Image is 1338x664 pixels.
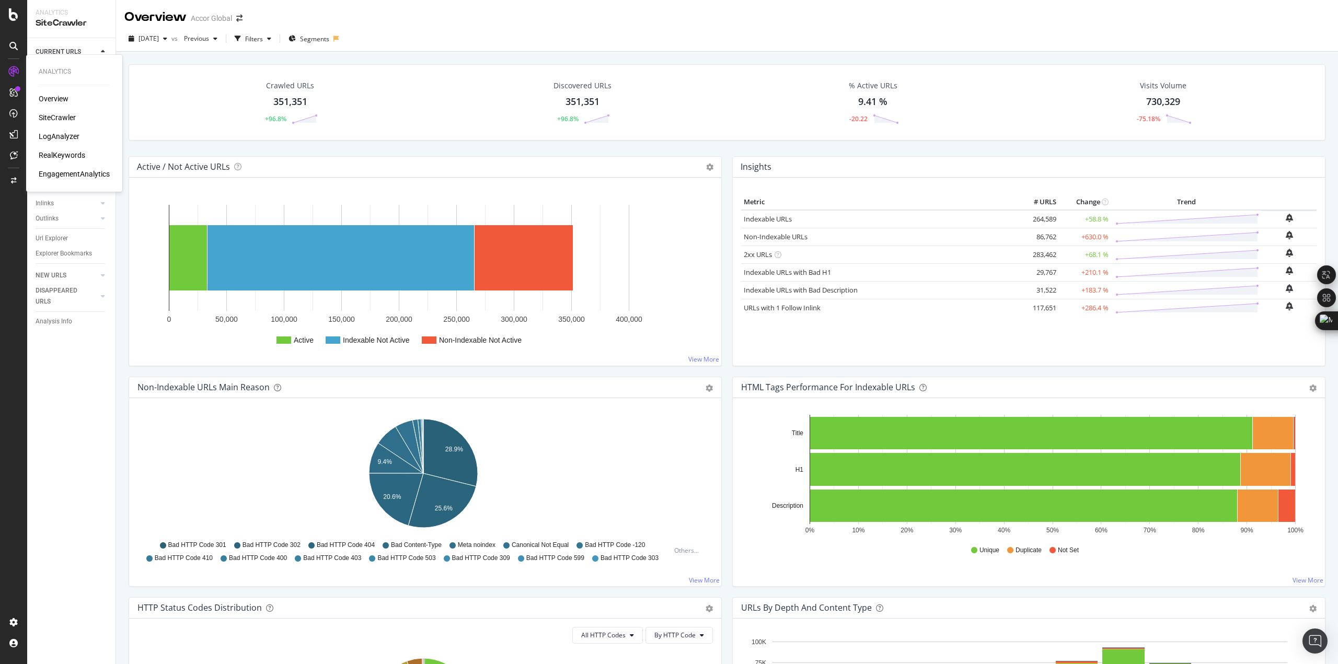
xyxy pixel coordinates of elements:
[744,303,821,312] a: URLs with 1 Follow Inlink
[706,164,713,171] i: Options
[1287,527,1304,534] text: 100%
[383,493,401,500] text: 20.6%
[572,627,643,644] button: All HTTP Codes
[581,631,626,639] span: All HTTP Codes
[266,80,314,91] div: Crawled URLs
[391,541,442,550] span: Bad Content-Type
[849,114,868,123] div: -20.22
[300,34,329,43] span: Segments
[1309,385,1317,392] div: gear
[171,34,180,43] span: vs
[137,194,713,357] div: A chart.
[553,80,612,91] div: Discovered URLs
[191,13,232,24] div: Accor Global
[1017,194,1059,210] th: # URLS
[805,527,815,534] text: 0%
[998,527,1010,534] text: 40%
[949,527,962,534] text: 30%
[1286,284,1293,293] div: bell-plus
[137,382,270,392] div: Non-Indexable URLs Main Reason
[137,602,262,613] div: HTTP Status Codes Distribution
[39,112,76,123] a: SiteCrawler
[39,94,68,104] a: Overview
[688,355,719,364] a: View More
[741,415,1313,536] div: A chart.
[36,46,81,57] div: CURRENT URLS
[1146,95,1180,109] div: 730,329
[36,248,92,259] div: Explorer Bookmarks
[616,315,642,323] text: 400,000
[741,382,915,392] div: HTML Tags Performance for Indexable URLs
[245,34,263,43] div: Filters
[137,160,230,174] h4: Active / Not Active URLs
[858,95,887,109] div: 9.41 %
[36,46,98,57] a: CURRENT URLS
[792,429,804,437] text: Title
[741,602,872,613] div: URLs by Depth and Content Type
[36,270,66,281] div: NEW URLS
[526,554,584,563] span: Bad HTTP Code 599
[265,114,286,123] div: +96.8%
[1059,246,1111,263] td: +68.1 %
[230,30,275,47] button: Filters
[772,502,803,509] text: Description
[317,541,375,550] span: Bad HTTP Code 404
[386,315,412,323] text: 200,000
[744,250,772,259] a: 2xx URLs
[36,213,59,224] div: Outlinks
[1046,527,1059,534] text: 50%
[1059,281,1111,299] td: +183.7 %
[1293,576,1323,585] a: View More
[36,198,54,209] div: Inlinks
[36,8,107,17] div: Analytics
[1017,210,1059,228] td: 264,589
[744,214,792,224] a: Indexable URLs
[343,336,410,344] text: Indexable Not Active
[852,527,864,534] text: 10%
[452,554,510,563] span: Bad HTTP Code 309
[1059,210,1111,228] td: +58.8 %
[167,315,171,323] text: 0
[39,131,79,142] a: LogAnalyzer
[1017,228,1059,246] td: 86,762
[378,458,393,465] text: 9.4%
[39,169,110,179] a: EngagementAnalytics
[36,285,88,307] div: DISAPPEARED URLS
[752,638,766,646] text: 100K
[1016,546,1042,555] span: Duplicate
[706,385,713,392] div: gear
[1017,263,1059,281] td: 29,767
[1017,281,1059,299] td: 31,522
[1059,263,1111,281] td: +210.1 %
[1059,228,1111,246] td: +630.0 %
[36,198,98,209] a: Inlinks
[435,505,453,512] text: 25.6%
[1144,527,1156,534] text: 70%
[229,554,287,563] span: Bad HTTP Code 400
[1111,194,1262,210] th: Trend
[36,233,68,244] div: Url Explorer
[744,267,831,277] a: Indexable URLs with Bad H1
[1017,299,1059,317] td: 117,651
[512,541,569,550] span: Canonical Not Equal
[1137,114,1160,123] div: -75.18%
[1058,546,1079,555] span: Not Set
[243,541,301,550] span: Bad HTTP Code 302
[1286,249,1293,257] div: bell-plus
[168,541,226,550] span: Bad HTTP Code 301
[795,466,804,473] text: H1
[124,8,187,26] div: Overview
[1140,80,1186,91] div: Visits Volume
[294,336,314,344] text: Active
[36,285,98,307] a: DISAPPEARED URLS
[180,34,209,43] span: Previous
[445,446,463,453] text: 28.9%
[36,233,108,244] a: Url Explorer
[328,315,355,323] text: 150,000
[1095,527,1108,534] text: 60%
[601,554,659,563] span: Bad HTTP Code 303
